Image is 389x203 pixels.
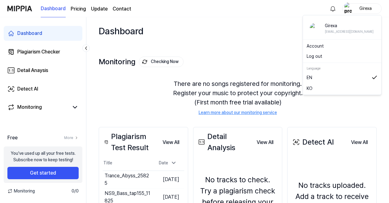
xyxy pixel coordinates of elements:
[17,30,42,37] div: Dashboard
[11,150,76,163] div: You’ve used up all your free tests. Subscribe now to keep testing!
[7,167,79,179] button: Get started
[105,172,151,187] div: Trance_Abyss_25825
[7,104,69,111] a: Monitoring
[64,135,79,141] a: More
[142,59,147,64] img: monitoring Icon
[7,134,18,142] span: Free
[307,53,378,60] button: Log out
[72,188,79,194] span: 0 / 0
[307,43,378,49] a: Account
[4,63,82,78] a: Detail Anaysis
[71,5,86,13] a: Pricing
[329,5,337,12] img: 알림
[17,67,48,74] div: Detail Anaysis
[325,22,374,29] div: Girexa
[197,131,252,153] div: Detail Analysis
[252,136,278,149] button: View All
[354,5,378,12] div: Girexa
[303,15,382,95] div: profileGirexa
[371,74,378,81] img: 체크
[4,26,82,41] a: Dashboard
[99,72,377,123] div: There are no songs registered for monitoring. Register your music to protect your copyright. (Fir...
[103,156,151,171] th: Title
[113,5,131,13] a: Contact
[91,5,108,13] a: Update
[4,44,82,59] a: Plagiarism Checker
[325,29,374,34] div: [EMAIL_ADDRESS][DOMAIN_NAME]
[342,3,382,14] button: profileGirexa
[199,109,277,116] a: Learn more about our monitoring service
[103,131,158,153] div: Plagiarism Test Result
[307,74,378,81] a: EN
[17,104,42,111] div: Monitoring
[7,188,35,194] span: Monitoring
[307,85,378,91] a: KO
[41,0,66,17] a: Dashboard
[344,2,352,15] img: profile
[99,57,184,67] div: Monitoring
[291,137,334,148] div: Detect AI
[151,171,184,188] td: [DATE]
[139,57,184,67] button: Checking Now
[346,136,373,149] button: View All
[158,136,184,149] button: View All
[17,48,60,56] div: Plagiarism Checker
[156,158,179,168] div: Date
[99,23,143,38] div: Dashboard
[4,82,82,96] a: Detect AI
[310,23,320,33] img: profile
[17,85,38,93] div: Detect AI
